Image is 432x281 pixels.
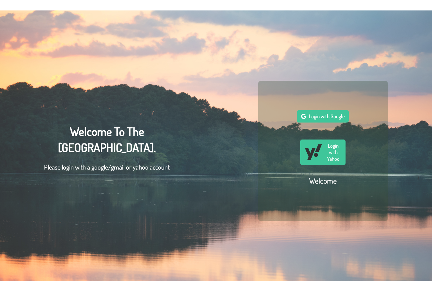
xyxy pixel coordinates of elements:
button: Login with Yahoo [300,140,346,165]
h2: Welcome [309,175,337,186]
span: Login with Yahoo [325,142,342,162]
p: Please login with a google/gmail or yahoo account [44,162,170,172]
button: Login with Google [297,110,349,123]
span: Login with Google [309,113,345,120]
div: Welcome To The [GEOGRAPHIC_DATA]. [44,124,170,178]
